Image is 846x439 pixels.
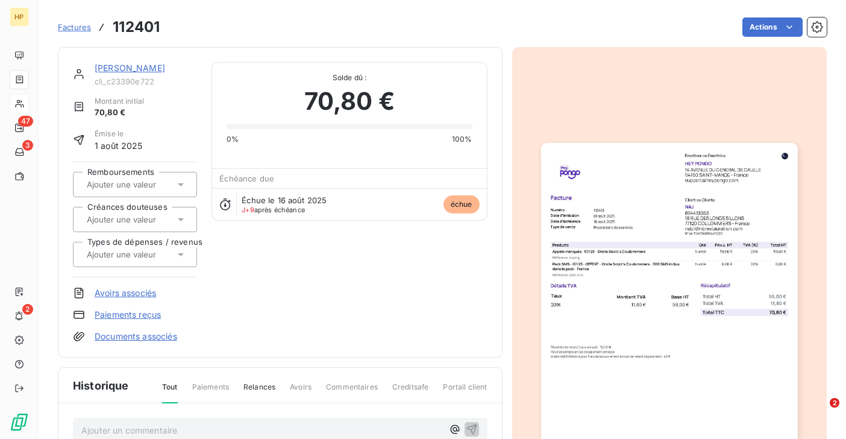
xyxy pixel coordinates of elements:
[443,195,480,213] span: échue
[162,382,178,403] span: Tout
[443,382,487,402] span: Portail client
[242,206,254,214] span: J+9
[95,63,165,73] a: [PERSON_NAME]
[86,249,207,260] input: Ajouter une valeur
[227,134,239,145] span: 0%
[95,330,177,343] a: Documents associés
[326,382,378,402] span: Commentaires
[58,21,91,33] a: Factures
[95,287,156,299] a: Avoirs associés
[290,382,312,402] span: Avoirs
[22,304,33,315] span: 2
[227,72,472,83] span: Solde dû :
[95,309,161,321] a: Paiements reçus
[10,7,29,27] div: HP
[243,382,275,402] span: Relances
[830,398,839,408] span: 2
[805,398,834,427] iframe: Intercom live chat
[86,214,207,225] input: Ajouter une valeur
[95,139,143,152] span: 1 août 2025
[18,116,33,127] span: 47
[452,134,472,145] span: 100%
[10,142,28,162] a: 3
[22,140,33,151] span: 3
[10,118,28,137] a: 47
[73,377,129,394] span: Historique
[304,83,395,119] span: 70,80 €
[95,96,144,107] span: Montant initial
[86,179,207,190] input: Ajouter une valeur
[219,174,274,183] span: Échéance due
[10,412,29,432] img: Logo LeanPay
[192,382,229,402] span: Paiements
[392,382,429,402] span: Creditsafe
[95,107,144,119] span: 70,80 €
[95,77,197,86] span: cli_c23390e722
[242,195,327,205] span: Échue le 16 août 2025
[242,206,305,213] span: après échéance
[95,128,143,139] span: Émise le
[58,22,91,32] span: Factures
[113,16,160,38] h3: 112401
[742,17,803,37] button: Actions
